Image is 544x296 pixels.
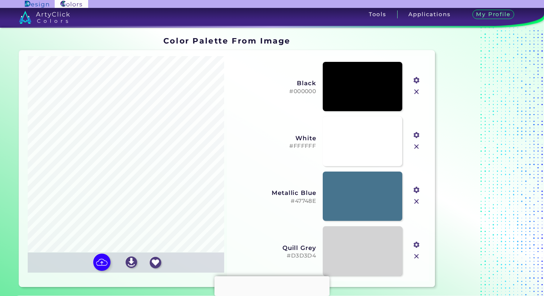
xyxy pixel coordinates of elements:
[412,252,421,261] img: icon_close.svg
[412,142,421,151] img: icon_close.svg
[472,10,514,19] h3: My Profile
[232,189,316,196] h3: Metallic Blue
[408,12,450,17] h3: Applications
[150,257,161,268] img: icon_favourite_white.svg
[232,79,316,87] h3: Black
[25,1,49,8] img: ArtyClick Design logo
[232,252,316,259] h5: #D3D3D4
[369,12,386,17] h3: Tools
[163,35,291,46] h1: Color Palette From Image
[232,244,316,251] h3: Quill Grey
[126,256,137,268] img: icon_download_white.svg
[232,143,316,150] h5: #FFFFFF
[214,276,330,294] iframe: Advertisement
[438,33,528,290] iframe: Advertisement
[232,198,316,205] h5: #47748E
[19,11,70,24] img: logo_artyclick_colors_white.svg
[232,88,316,95] h5: #000000
[232,135,316,142] h3: White
[93,254,110,271] img: icon picture
[412,197,421,206] img: icon_close.svg
[412,87,421,96] img: icon_close.svg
